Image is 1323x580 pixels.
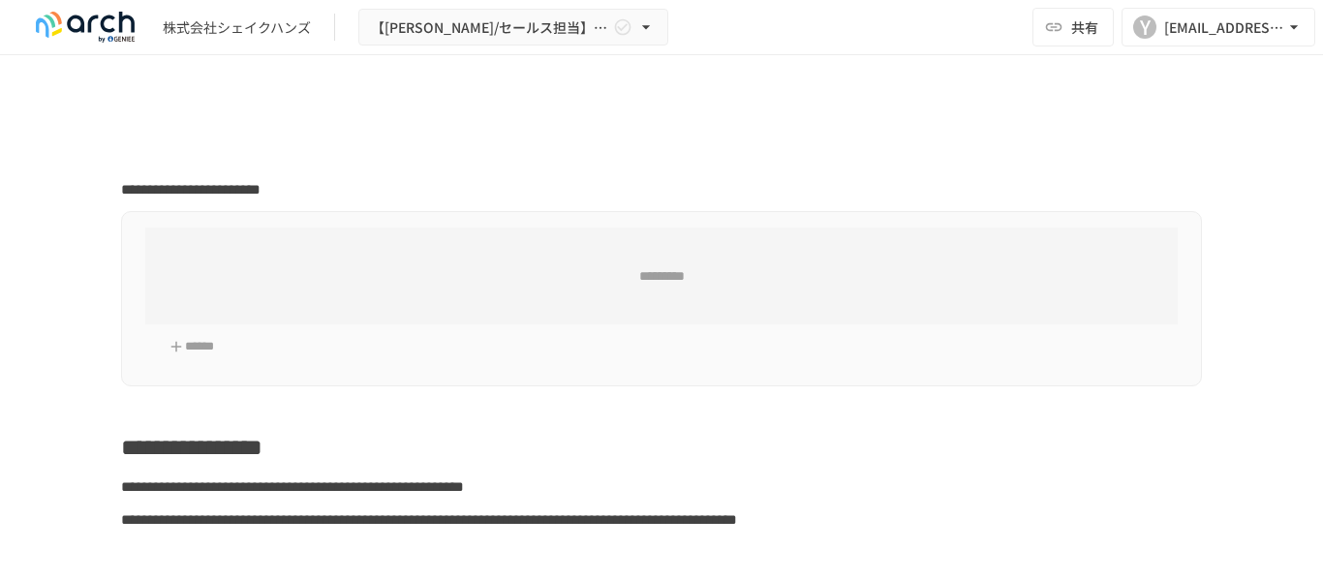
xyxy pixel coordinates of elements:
button: 共有 [1032,8,1114,46]
div: [EMAIL_ADDRESS][DOMAIN_NAME] [1164,15,1284,40]
div: 株式会社シェイクハンズ [163,17,311,38]
img: logo-default@2x-9cf2c760.svg [23,12,147,43]
button: Y[EMAIL_ADDRESS][DOMAIN_NAME] [1122,8,1315,46]
div: Y [1133,15,1156,39]
span: 【[PERSON_NAME]/セールス担当】株式会社シェイクハンズ_初期設定サポート [371,15,609,40]
span: 共有 [1071,16,1098,38]
button: 【[PERSON_NAME]/セールス担当】株式会社シェイクハンズ_初期設定サポート [358,9,668,46]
